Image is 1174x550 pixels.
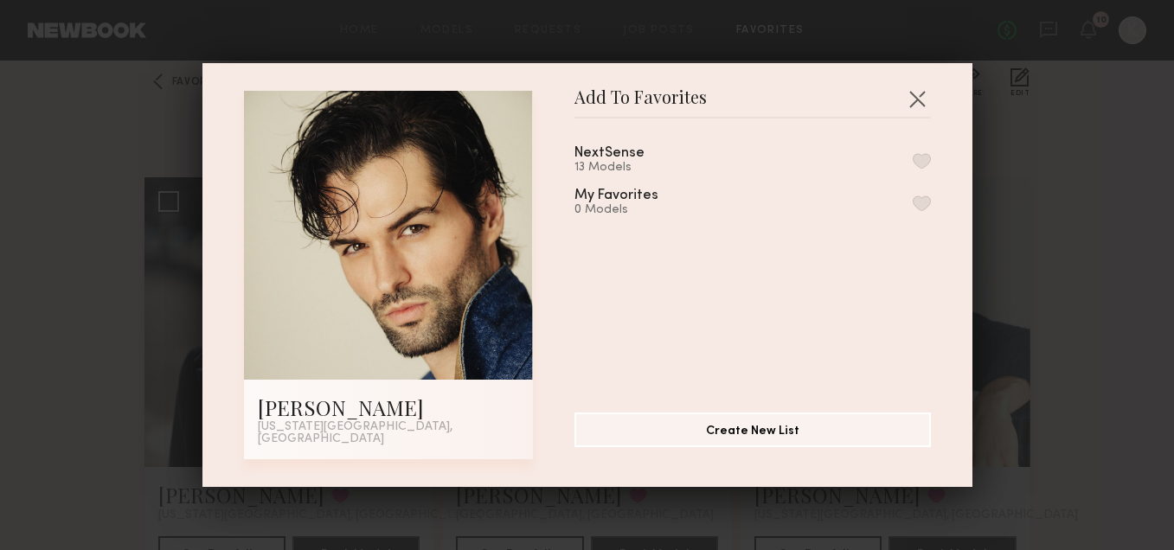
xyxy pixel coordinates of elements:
[258,393,519,421] div: [PERSON_NAME]
[574,412,931,447] button: Create New List
[574,146,645,161] div: NextSense
[574,203,700,217] div: 0 Models
[574,161,686,175] div: 13 Models
[258,421,519,445] div: [US_STATE][GEOGRAPHIC_DATA], [GEOGRAPHIC_DATA]
[574,189,658,203] div: My Favorites
[903,85,931,112] button: Close
[574,91,707,117] span: Add To Favorites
